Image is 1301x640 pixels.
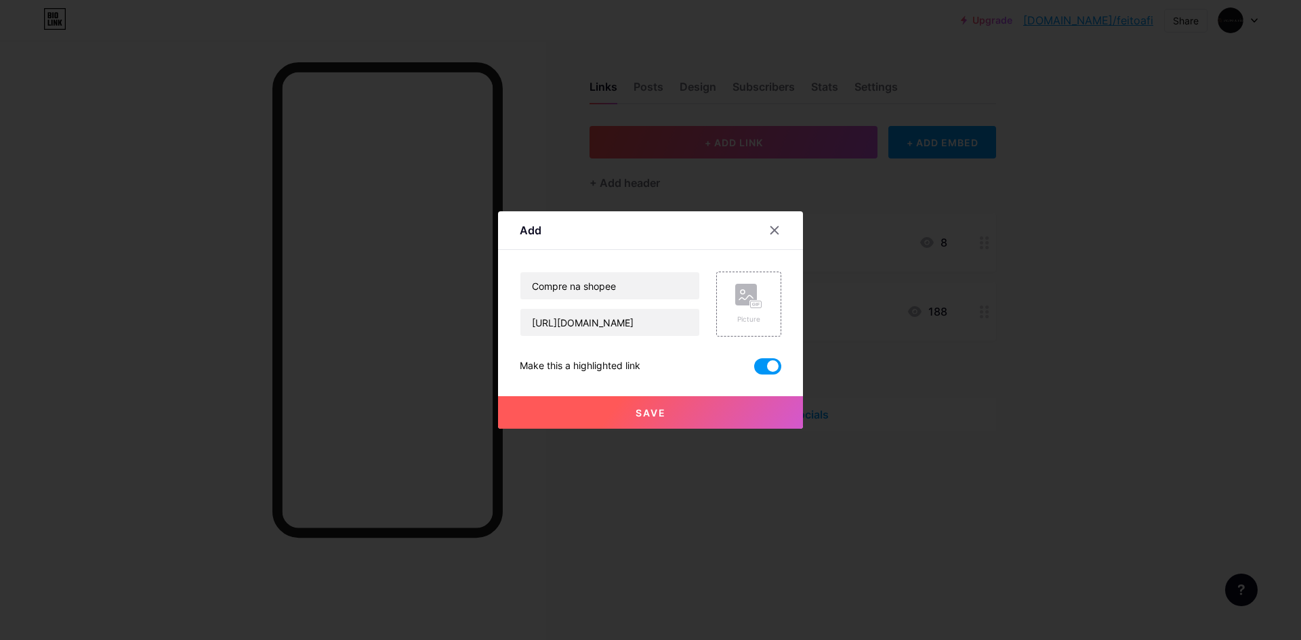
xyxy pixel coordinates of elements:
div: Make this a highlighted link [520,358,640,375]
span: Save [636,407,666,419]
button: Save [498,396,803,429]
div: Add [520,222,541,238]
div: Picture [735,314,762,324]
input: URL [520,309,699,336]
input: Title [520,272,699,299]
